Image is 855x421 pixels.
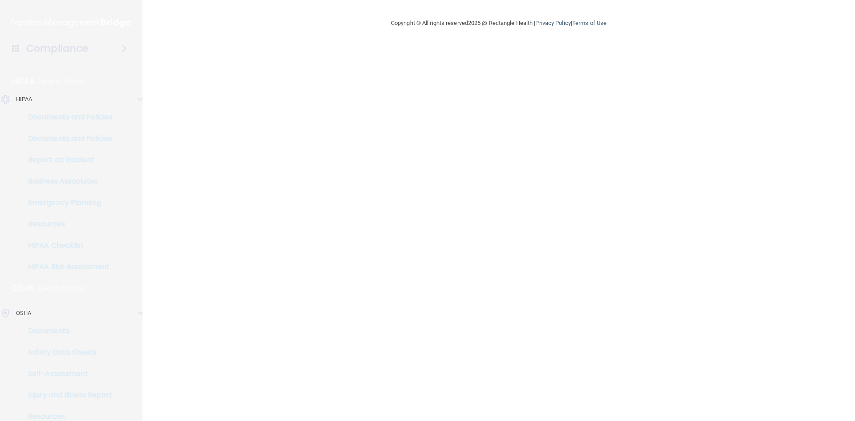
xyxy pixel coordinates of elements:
[6,327,127,335] p: Documents
[6,155,127,164] p: Report an Incident
[6,241,127,250] p: HIPAA Checklist
[336,9,661,37] div: Copyright © All rights reserved 2025 @ Rectangle Health | |
[6,391,127,400] p: Injury and Illness Report
[6,262,127,271] p: HIPAA Risk Assessment
[6,220,127,229] p: Resources
[39,76,86,87] p: Learn More!
[535,20,570,26] a: Privacy Policy
[12,76,35,87] p: HIPAA
[16,94,33,105] p: HIPAA
[16,308,31,319] p: OSHA
[6,412,127,421] p: Resources
[6,134,127,143] p: Documents and Policies
[6,348,127,357] p: Safety Data Sheets
[6,369,127,378] p: Self-Assessment
[39,283,86,294] p: Learn More!
[6,177,127,186] p: Business Associates
[6,113,127,122] p: Documents and Policies
[12,283,34,294] p: OSHA
[26,42,88,55] h4: Compliance
[6,198,127,207] p: Emergency Planning
[11,14,132,32] img: PMB logo
[572,20,607,26] a: Terms of Use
